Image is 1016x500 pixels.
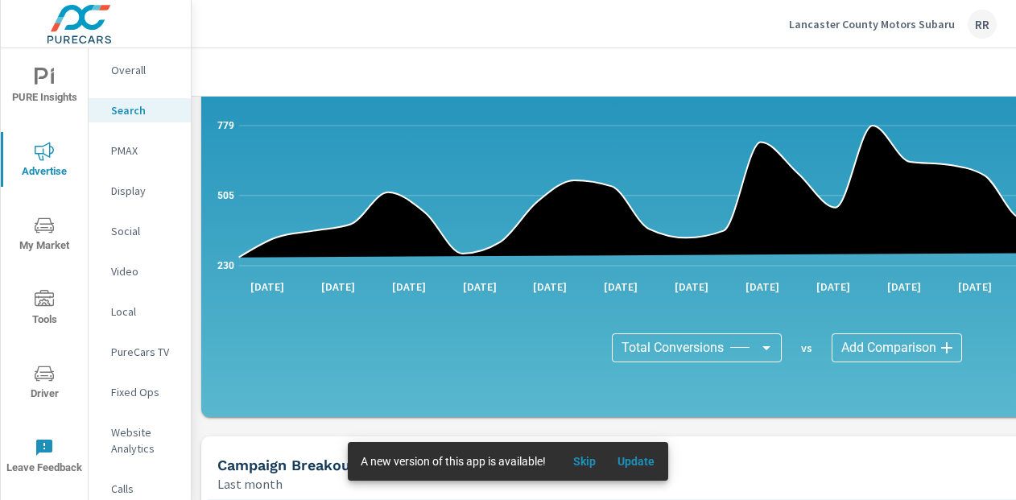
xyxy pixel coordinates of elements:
span: Add Comparison [841,340,936,356]
div: Total Conversions [612,333,782,362]
div: Website Analytics [89,420,191,461]
p: PMAX [111,143,178,159]
p: [DATE] [876,279,932,295]
p: [DATE] [452,279,508,295]
div: Local [89,300,191,324]
p: [DATE] [805,279,861,295]
p: Social [111,223,178,239]
span: A new version of this app is available! [361,455,546,468]
p: [DATE] [310,279,366,295]
span: Driver [6,364,83,403]
p: [DATE] [381,279,437,295]
p: Website Analytics [111,424,178,457]
button: Skip [559,448,610,474]
span: PURE Insights [6,68,83,107]
span: Leave Feedback [6,438,83,477]
p: vs [782,341,832,355]
p: Fixed Ops [111,384,178,400]
div: nav menu [1,48,88,493]
div: PMAX [89,138,191,163]
span: Advertise [6,142,83,181]
span: Update [617,454,655,469]
p: Display [111,183,178,199]
p: PureCars TV [111,344,178,360]
div: RR [968,10,997,39]
p: [DATE] [522,279,578,295]
p: Lancaster County Motors Subaru [789,17,955,31]
div: Add Comparison [832,333,962,362]
div: Overall [89,58,191,82]
p: Search [111,102,178,118]
span: Skip [565,454,604,469]
text: 779 [217,120,234,131]
p: [DATE] [663,279,720,295]
div: Display [89,179,191,203]
p: Calls [111,481,178,497]
text: 505 [217,190,234,201]
p: Local [111,304,178,320]
text: 230 [217,260,234,271]
p: [DATE] [239,279,295,295]
div: Social [89,219,191,243]
h5: Campaign Breakout [217,457,357,473]
p: Overall [111,62,178,78]
p: [DATE] [947,279,1003,295]
div: PureCars TV [89,340,191,364]
p: [DATE] [734,279,791,295]
p: [DATE] [593,279,649,295]
div: Video [89,259,191,283]
span: Total Conversions [622,340,724,356]
p: Video [111,263,178,279]
button: Update [610,448,662,474]
p: Last month [217,474,283,494]
span: Tools [6,290,83,329]
span: My Market [6,216,83,255]
div: Search [89,98,191,122]
div: Fixed Ops [89,380,191,404]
